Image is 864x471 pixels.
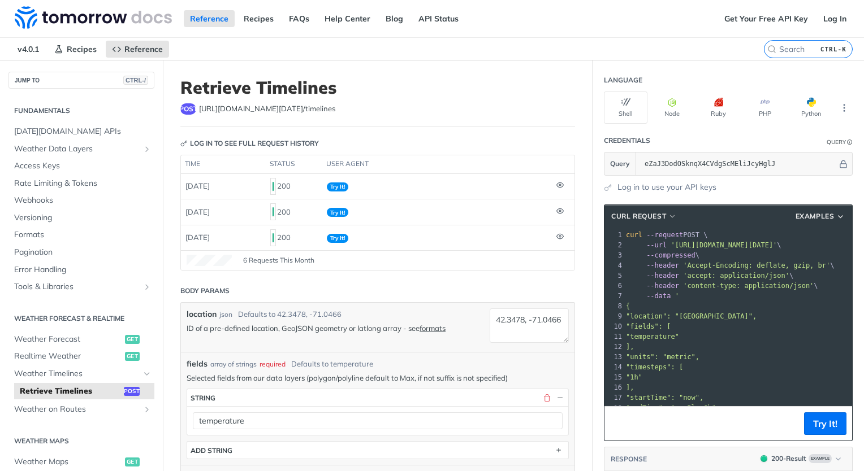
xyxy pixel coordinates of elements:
[124,44,163,54] span: Reference
[604,403,624,413] div: 18
[646,231,683,239] span: --request
[187,358,208,370] span: fields
[191,394,215,402] div: string
[604,393,624,403] div: 17
[14,281,140,293] span: Tools & Libraries
[185,181,210,190] span: [DATE]
[604,240,624,250] div: 2
[610,415,626,432] button: Copy to clipboard
[273,207,274,216] span: 200
[14,143,140,155] span: Weather Data Layers
[8,348,154,365] a: Realtime Weatherget
[8,210,154,226] a: Versioning
[604,352,624,362] div: 13
[238,309,342,320] div: Defaults to 42.3478, -71.0466
[14,247,152,258] span: Pagination
[626,343,634,351] span: ],
[646,251,695,259] span: --compressed
[243,255,314,265] span: 6 Requests This Month
[270,202,318,221] div: 200
[14,404,140,415] span: Weather on Routes
[818,43,849,55] kbd: CTRL-K
[8,453,154,470] a: Weather Mapsget
[604,136,650,146] div: Credentials
[142,282,152,291] button: Show subpages for Tools & Libraries
[626,404,720,412] span: "endTime": "nowPlus6h",
[604,75,642,85] div: Language
[123,76,148,85] span: CTRL-/
[14,264,152,276] span: Error Handling
[142,145,152,154] button: Show subpages for Weather Data Layers
[626,272,793,280] span: \
[8,175,154,192] a: Rate Limiting & Tokens
[185,233,210,242] span: [DATE]
[8,226,154,243] a: Formats
[8,72,154,89] button: JUMP TOCTRL-/
[626,312,757,320] span: "location": "[GEOGRAPHIC_DATA]",
[219,309,232,320] div: json
[604,281,624,291] div: 6
[14,368,140,380] span: Weather Timelines
[266,155,322,173] th: status
[604,301,624,311] div: 8
[8,261,154,278] a: Error Handling
[697,91,740,124] button: Ruby
[185,207,210,216] span: [DATE]
[14,334,122,345] span: Weather Forecast
[836,99,853,116] button: More Languages
[14,195,152,206] span: Webhooks
[743,91,787,124] button: PHP
[604,260,624,271] div: 4
[646,272,679,280] span: --header
[626,383,634,391] span: ],
[322,155,552,173] th: user agent
[180,103,196,115] span: post
[270,177,318,196] div: 200
[270,228,318,247] div: 200
[210,359,257,369] div: array of strings
[14,456,122,468] span: Weather Maps
[14,351,122,362] span: Realtime Weather
[718,10,814,27] a: Get Your Free API Key
[318,10,377,27] a: Help Center
[14,160,152,172] span: Access Keys
[191,446,232,455] div: ADD string
[187,442,568,459] button: ADD string
[180,138,319,149] div: Log in to see full request history
[142,405,152,414] button: Show subpages for Weather on Routes
[237,10,280,27] a: Recipes
[607,211,681,222] button: cURL Request
[827,138,853,146] div: QueryInformation
[761,455,767,462] span: 200
[15,6,172,29] img: Tomorrow.io Weather API Docs
[8,331,154,348] a: Weather Forecastget
[420,324,446,333] a: formats
[327,234,348,243] span: Try It!
[142,369,152,378] button: Hide subpages for Weather Timelines
[542,393,552,403] button: Delete
[626,231,708,239] span: POST \
[626,363,683,371] span: "timesteps": [
[412,10,465,27] a: API Status
[8,123,154,140] a: [DATE][DOMAIN_NAME] APIs
[683,282,814,290] span: 'content-type: application/json'
[646,241,667,249] span: --url
[8,436,154,446] h2: Weather Maps
[187,255,232,266] canvas: Line Graph
[8,365,154,382] a: Weather TimelinesHide subpages for Weather Timelines
[604,382,624,393] div: 16
[683,261,830,269] span: 'Accept-Encoding: deflate, gzip, br'
[792,211,849,222] button: Examples
[180,140,187,147] svg: Key
[106,41,169,58] a: Reference
[646,261,679,269] span: --header
[14,229,152,241] span: Formats
[626,282,818,290] span: \
[626,353,699,361] span: "units": "metric",
[604,271,624,281] div: 5
[125,352,140,361] span: get
[187,308,217,320] label: location
[827,138,846,146] div: Query
[184,10,235,27] a: Reference
[639,152,837,175] input: apikey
